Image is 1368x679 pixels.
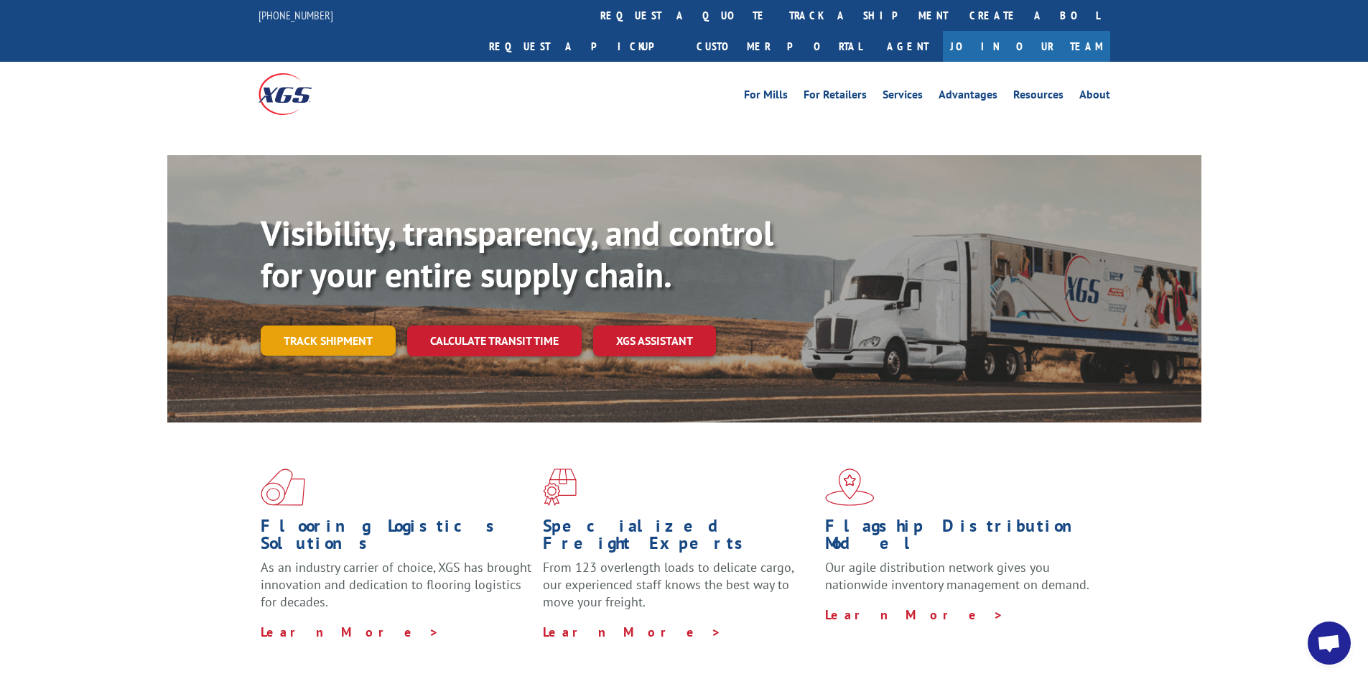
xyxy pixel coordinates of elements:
a: Advantages [939,89,997,105]
a: About [1079,89,1110,105]
p: From 123 overlength loads to delicate cargo, our experienced staff knows the best way to move you... [543,559,814,623]
b: Visibility, transparency, and control for your entire supply chain. [261,211,773,297]
a: Customer Portal [686,31,873,62]
a: Join Our Team [943,31,1110,62]
a: Calculate transit time [407,325,582,356]
a: XGS ASSISTANT [593,325,716,356]
a: Agent [873,31,943,62]
img: xgs-icon-total-supply-chain-intelligence-red [261,468,305,506]
img: xgs-icon-focused-on-flooring-red [543,468,577,506]
a: Request a pickup [478,31,686,62]
span: Our agile distribution network gives you nationwide inventory management on demand. [825,559,1089,593]
a: Services [883,89,923,105]
a: Learn More > [261,624,439,640]
h1: Flooring Logistics Solutions [261,517,532,559]
h1: Specialized Freight Experts [543,517,814,559]
a: For Mills [744,89,788,105]
span: As an industry carrier of choice, XGS has brought innovation and dedication to flooring logistics... [261,559,531,610]
a: [PHONE_NUMBER] [259,8,333,22]
a: Resources [1013,89,1064,105]
a: Learn More > [825,606,1004,623]
a: Learn More > [543,624,722,640]
img: xgs-icon-flagship-distribution-model-red [825,468,875,506]
a: For Retailers [804,89,867,105]
a: Track shipment [261,325,396,356]
h1: Flagship Distribution Model [825,517,1097,559]
div: Open chat [1308,622,1351,665]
